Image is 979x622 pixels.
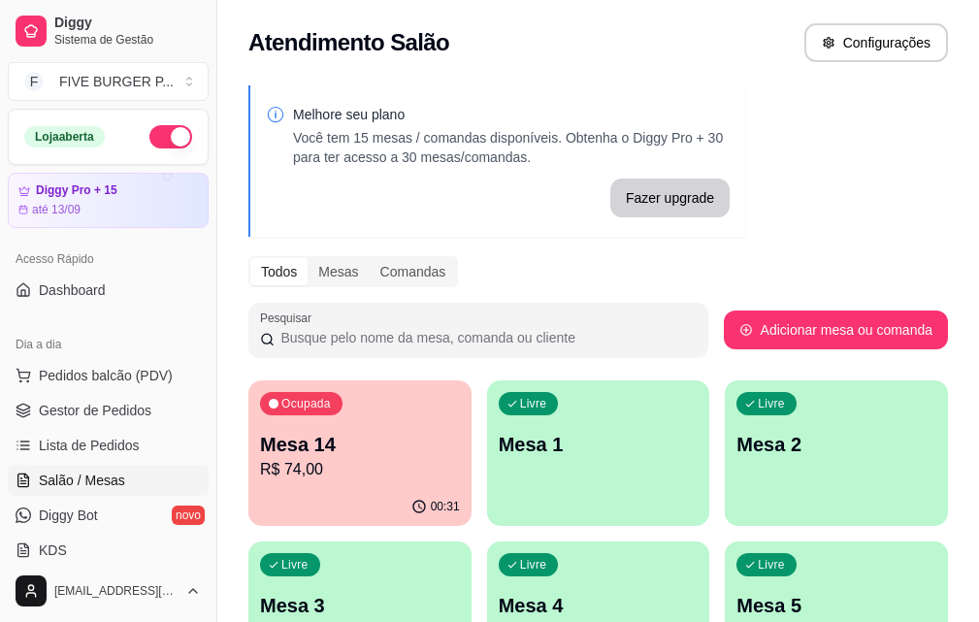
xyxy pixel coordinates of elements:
[8,568,209,614] button: [EMAIL_ADDRESS][DOMAIN_NAME]
[248,27,449,58] h2: Atendimento Salão
[39,436,140,455] span: Lista de Pedidos
[736,431,936,458] p: Mesa 2
[32,202,81,217] article: até 13/09
[487,380,710,526] button: LivreMesa 1
[8,465,209,496] a: Salão / Mesas
[8,173,209,228] a: Diggy Pro + 15até 13/09
[54,15,201,32] span: Diggy
[758,557,785,573] p: Livre
[8,8,209,54] a: DiggySistema de Gestão
[39,471,125,490] span: Salão / Mesas
[54,583,178,599] span: [EMAIL_ADDRESS][DOMAIN_NAME]
[736,592,936,619] p: Mesa 5
[54,32,201,48] span: Sistema de Gestão
[8,360,209,391] button: Pedidos balcão (PDV)
[149,125,192,148] button: Alterar Status
[724,311,948,349] button: Adicionar mesa ou comanda
[24,126,105,147] div: Loja aberta
[499,431,699,458] p: Mesa 1
[250,258,308,285] div: Todos
[39,540,67,560] span: KDS
[275,328,696,347] input: Pesquisar
[260,458,460,481] p: R$ 74,00
[39,506,98,525] span: Diggy Bot
[8,430,209,461] a: Lista de Pedidos
[308,258,369,285] div: Mesas
[281,557,309,573] p: Livre
[260,310,318,326] label: Pesquisar
[8,395,209,426] a: Gestor de Pedidos
[59,72,174,91] div: FIVE BURGER P ...
[8,275,209,306] a: Dashboard
[520,396,547,411] p: Livre
[758,396,785,411] p: Livre
[39,280,106,300] span: Dashboard
[725,380,948,526] button: LivreMesa 2
[293,128,730,167] p: Você tem 15 mesas / comandas disponíveis. Obtenha o Diggy Pro + 30 para ter acesso a 30 mesas/com...
[370,258,457,285] div: Comandas
[24,72,44,91] span: F
[520,557,547,573] p: Livre
[8,535,209,566] a: KDS
[260,592,460,619] p: Mesa 3
[36,183,117,198] article: Diggy Pro + 15
[610,179,730,217] button: Fazer upgrade
[281,396,331,411] p: Ocupada
[39,401,151,420] span: Gestor de Pedidos
[39,366,173,385] span: Pedidos balcão (PDV)
[8,500,209,531] a: Diggy Botnovo
[8,244,209,275] div: Acesso Rápido
[499,592,699,619] p: Mesa 4
[293,105,730,124] p: Melhore seu plano
[260,431,460,458] p: Mesa 14
[431,499,460,514] p: 00:31
[804,23,948,62] button: Configurações
[248,380,472,526] button: OcupadaMesa 14R$ 74,0000:31
[8,329,209,360] div: Dia a dia
[8,62,209,101] button: Select a team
